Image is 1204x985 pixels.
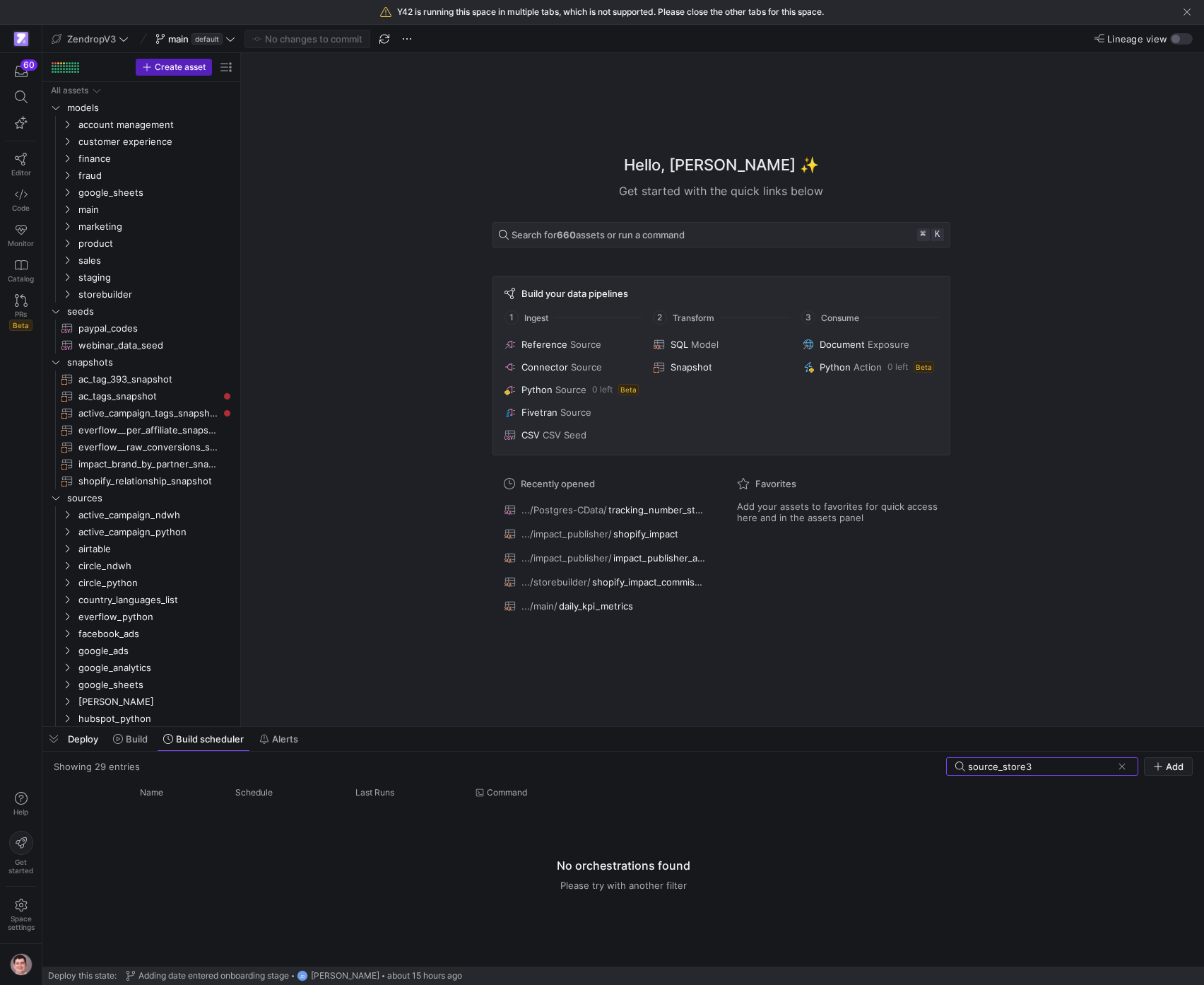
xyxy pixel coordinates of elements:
[12,808,30,816] span: Help
[67,100,232,116] span: models
[78,252,232,269] span: sales
[48,30,132,48] button: ZendropV3
[78,439,218,455] span: everflow__raw_conversions_snapshot​​​​​​​
[48,659,235,676] div: Press SPACE to select this row.
[355,788,394,798] span: Last Runs
[820,339,865,350] span: Document
[557,229,576,240] strong: 660
[613,552,705,564] span: impact_publisher_action_listing
[311,971,379,981] span: [PERSON_NAME]
[78,337,218,354] span: webinar_data_seed​​​​​​
[887,362,908,372] span: 0 left
[671,361,712,373] span: Snapshot
[78,371,218,387] span: ac_tag_393_snapshot​​​​​​​
[618,384,639,395] span: Beta
[51,86,88,95] div: All assets
[8,914,35,931] span: Space settings
[543,429,586,441] span: CSV Seed
[78,677,232,693] span: google_sheets
[48,438,235,455] a: everflow__raw_conversions_snapshot​​​​​​​
[78,388,218,404] span: ac_tags_snapshot​​​​​​​
[691,339,719,350] span: Model
[78,235,232,252] span: product
[521,552,612,564] span: .../impact_publisher/
[78,711,232,727] span: hubspot_python
[48,82,235,99] div: Press SPACE to select this row.
[624,153,819,177] h1: Hello, [PERSON_NAME] ✨
[168,33,189,45] span: main
[502,336,642,353] button: ReferenceSource
[15,310,27,318] span: PRs
[78,134,232,150] span: customer experience
[48,404,235,421] div: Press SPACE to select this row.
[78,456,218,472] span: impact_brand_by_partner_snapshot​​​​​​​
[502,359,642,375] button: ConnectorSource
[48,167,235,184] div: Press SPACE to select this row.
[48,676,235,693] div: Press SPACE to select this row.
[48,337,235,354] a: webinar_data_seed​​​​​​
[155,62,206,72] span: Create asset
[48,625,235,642] div: Press SPACE to select this row.
[152,30,239,48] button: maindefault
[387,971,462,981] span: about 15 hours ago
[1166,761,1184,772] span: Add
[502,381,642,398] button: PythonSource0 leftBeta
[48,320,235,337] a: paypal_codes​​​​​​
[48,455,235,472] a: impact_brand_by_partner_snapshot​​​​​​​
[6,182,36,218] a: Code
[521,288,628,299] span: Build your data pipelines
[20,59,37,71] div: 60
[521,478,595,489] span: Recently opened
[48,150,235,167] div: Press SPACE to select this row.
[968,761,1112,772] input: Search for scheduled builds
[555,384,586,395] span: Source
[737,501,939,523] span: Add your assets to favorites for quick access here and in the assets panel
[9,320,33,331] span: Beta
[48,540,235,557] div: Press SPACE to select this row.
[67,33,116,45] span: ZendropV3
[48,218,235,235] div: Press SPACE to select this row.
[521,384,553,395] span: Python
[297,970,308,981] div: JD
[48,557,235,574] div: Press SPACE to select this row.
[78,320,218,337] span: paypal_codes​​​​​​
[854,361,882,373] span: Action
[800,359,940,375] button: PythonAction0 leftBeta
[78,609,232,625] span: everflow_python
[48,971,117,981] span: Deploy this state:
[67,490,232,506] span: sources
[6,147,36,182] a: Editor
[1144,757,1193,776] button: Add
[48,455,235,472] div: Press SPACE to select this row.
[136,59,212,76] button: Create asset
[48,472,235,489] a: shopify_relationship_snapshot​​​​​​​
[67,354,232,371] span: snapshots
[8,239,34,247] span: Monitor
[1107,33,1167,45] span: Lineage view
[48,201,235,218] div: Press SPACE to select this row.
[521,407,557,418] span: Fivetran
[48,421,235,438] div: Press SPACE to select this row.
[14,32,28,46] img: https://storage.googleapis.com/y42-prod-data-exchange/images/qZXOSqkTtPuVcXVzF40oUlM07HVTwZXfPK0U...
[521,600,557,612] span: .../main/
[48,489,235,506] div: Press SPACE to select this row.
[12,204,30,212] span: Code
[10,953,33,976] img: https://storage.googleapis.com/y42-prod-data-exchange/images/G2kHvxVlt02YItTmblwfhPy4mK5SfUxFU6Tr...
[608,504,705,515] span: tracking_number_status
[191,33,223,45] span: default
[8,274,34,283] span: Catalog
[48,337,235,354] div: Press SPACE to select this row.
[868,339,909,350] span: Exposure
[48,608,235,625] div: Press SPACE to select this row.
[6,59,36,84] button: 60
[48,286,235,303] div: Press SPACE to select this row.
[48,99,235,116] div: Press SPACE to select this row.
[67,303,232,320] span: seeds
[613,528,678,540] span: shopify_impact
[755,478,796,489] span: Favorites
[651,359,791,375] button: Snapshot
[48,303,235,320] div: Press SPACE to select this row.
[54,761,140,772] div: Showing 29 entries
[78,202,232,218] span: main
[78,185,232,201] span: google_sheets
